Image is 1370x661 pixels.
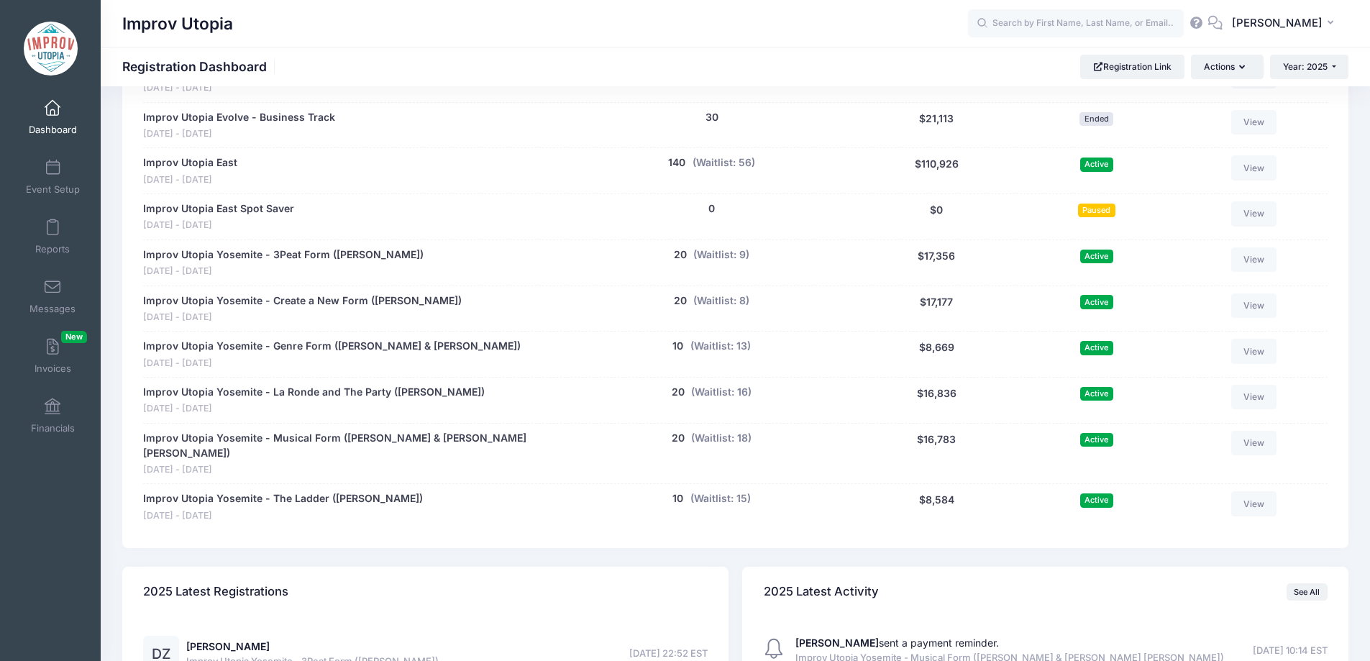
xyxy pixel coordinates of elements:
[61,331,87,343] span: New
[143,339,521,354] a: Improv Utopia Yosemite - Genre Form ([PERSON_NAME] & [PERSON_NAME])
[1080,341,1113,355] span: Active
[1231,201,1277,226] a: View
[186,640,270,652] a: [PERSON_NAME]
[143,201,294,216] a: Improv Utopia East Spot Saver
[1287,583,1328,601] a: See All
[672,431,685,446] button: 20
[1231,385,1277,409] a: View
[19,271,87,322] a: Messages
[143,572,288,613] h4: 2025 Latest Registrations
[672,339,683,354] button: 10
[143,463,562,477] span: [DATE] - [DATE]
[854,110,1020,141] div: $21,113
[1270,55,1348,79] button: Year: 2025
[143,110,335,125] a: Improv Utopia Evolve - Business Track
[1231,491,1277,516] a: View
[1253,644,1328,658] span: [DATE] 10:14 EST
[1191,55,1263,79] button: Actions
[143,155,237,170] a: Improv Utopia East
[672,385,685,400] button: 20
[1080,295,1113,309] span: Active
[691,431,752,446] button: (Waitlist: 18)
[854,155,1020,186] div: $110,926
[19,92,87,142] a: Dashboard
[674,247,687,263] button: 20
[1080,387,1113,401] span: Active
[26,183,80,196] span: Event Setup
[19,152,87,202] a: Event Setup
[143,219,294,232] span: [DATE] - [DATE]
[143,357,521,370] span: [DATE] - [DATE]
[691,385,752,400] button: (Waitlist: 16)
[1080,493,1113,507] span: Active
[1283,61,1328,72] span: Year: 2025
[1223,7,1348,40] button: [PERSON_NAME]
[764,572,879,613] h4: 2025 Latest Activity
[795,637,999,649] a: [PERSON_NAME]sent a payment reminder.
[143,431,562,461] a: Improv Utopia Yosemite - Musical Form ([PERSON_NAME] & [PERSON_NAME] [PERSON_NAME])
[1079,112,1113,126] span: Ended
[1232,15,1323,31] span: [PERSON_NAME]
[29,303,76,315] span: Messages
[143,265,424,278] span: [DATE] - [DATE]
[854,201,1020,232] div: $0
[690,491,751,506] button: (Waitlist: 15)
[1080,250,1113,263] span: Active
[1231,293,1277,318] a: View
[854,247,1020,278] div: $17,356
[1080,433,1113,447] span: Active
[1231,155,1277,180] a: View
[1231,247,1277,272] a: View
[1080,158,1113,171] span: Active
[1231,339,1277,363] a: View
[690,339,751,354] button: (Waitlist: 13)
[143,173,237,187] span: [DATE] - [DATE]
[143,491,423,506] a: Improv Utopia Yosemite - The Ladder ([PERSON_NAME])
[143,385,485,400] a: Improv Utopia Yosemite - La Ronde and The Party ([PERSON_NAME])
[1231,431,1277,455] a: View
[19,331,87,381] a: InvoicesNew
[24,22,78,76] img: Improv Utopia
[1231,110,1277,135] a: View
[19,391,87,441] a: Financials
[143,247,424,263] a: Improv Utopia Yosemite - 3Peat Form ([PERSON_NAME])
[143,649,179,661] a: DZ
[1078,204,1115,217] span: Paused
[629,647,708,661] span: [DATE] 22:52 EST
[854,339,1020,370] div: $8,669
[122,59,279,74] h1: Registration Dashboard
[668,155,685,170] button: 140
[35,243,70,255] span: Reports
[693,247,749,263] button: (Waitlist: 9)
[968,9,1184,38] input: Search by First Name, Last Name, or Email...
[1080,55,1184,79] a: Registration Link
[708,201,715,216] button: 0
[705,110,718,125] button: 30
[143,311,462,324] span: [DATE] - [DATE]
[693,293,749,309] button: (Waitlist: 8)
[122,7,233,40] h1: Improv Utopia
[854,491,1020,522] div: $8,584
[854,431,1020,477] div: $16,783
[795,637,879,649] strong: [PERSON_NAME]
[143,509,423,523] span: [DATE] - [DATE]
[19,211,87,262] a: Reports
[31,422,75,434] span: Financials
[29,124,77,136] span: Dashboard
[693,155,755,170] button: (Waitlist: 56)
[143,127,335,141] span: [DATE] - [DATE]
[143,402,485,416] span: [DATE] - [DATE]
[143,293,462,309] a: Improv Utopia Yosemite - Create a New Form ([PERSON_NAME])
[854,293,1020,324] div: $17,177
[674,293,687,309] button: 20
[854,385,1020,416] div: $16,836
[143,81,378,95] span: [DATE] - [DATE]
[35,363,71,375] span: Invoices
[672,491,683,506] button: 10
